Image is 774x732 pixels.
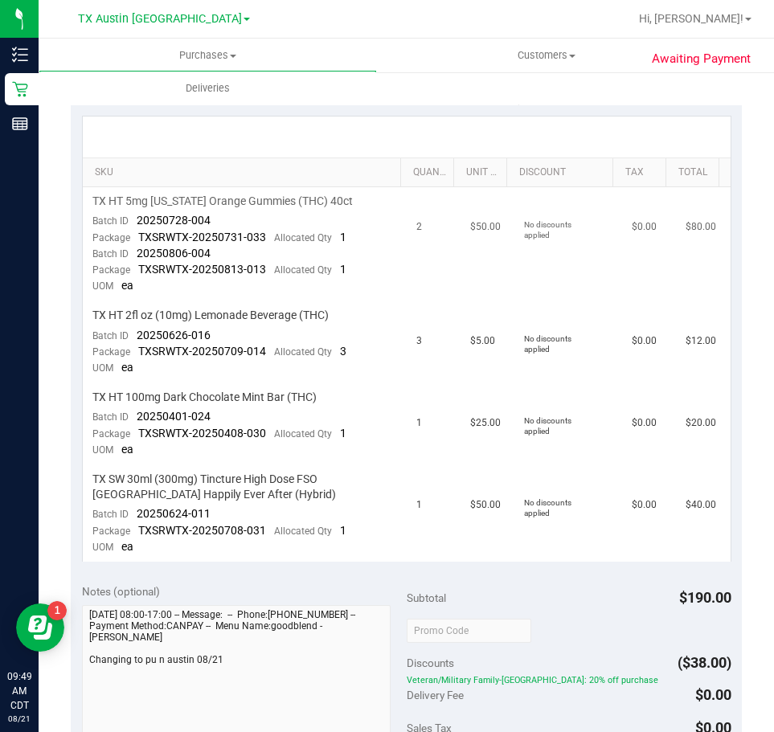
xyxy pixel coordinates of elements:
[274,232,332,243] span: Allocated Qty
[121,361,133,374] span: ea
[39,72,377,105] a: Deliveries
[92,346,130,358] span: Package
[274,428,332,440] span: Allocated Qty
[524,498,571,517] span: No discounts applied
[137,214,211,227] span: 20250728-004
[632,497,657,513] span: $0.00
[274,525,332,537] span: Allocated Qty
[92,444,113,456] span: UOM
[274,346,332,358] span: Allocated Qty
[92,525,130,537] span: Package
[686,219,716,235] span: $80.00
[92,472,397,502] span: TX SW 30ml (300mg) Tincture High Dose FSO [GEOGRAPHIC_DATA] Happily Ever After (Hybrid)
[340,231,346,243] span: 1
[92,308,329,323] span: TX HT 2fl oz (10mg) Lemonade Beverage (THC)
[407,689,464,701] span: Delivery Fee
[340,427,346,440] span: 1
[92,411,129,423] span: Batch ID
[82,585,160,598] span: Notes (optional)
[92,330,129,341] span: Batch ID
[274,264,332,276] span: Allocated Qty
[7,669,31,713] p: 09:49 AM CDT
[92,509,129,520] span: Batch ID
[416,333,422,349] span: 3
[470,219,501,235] span: $50.00
[340,524,346,537] span: 1
[137,507,211,520] span: 20250624-011
[12,116,28,132] inline-svg: Reports
[377,39,715,72] a: Customers
[138,345,266,358] span: TXSRWTX-20250709-014
[686,497,716,513] span: $40.00
[121,279,133,292] span: ea
[137,247,211,260] span: 20250806-004
[47,601,67,620] iframe: Resource center unread badge
[39,48,376,63] span: Purchases
[686,415,716,431] span: $20.00
[407,675,731,686] span: Veteran/Military Family-[GEOGRAPHIC_DATA]: 20% off purchase
[138,263,266,276] span: TXSRWTX-20250813-013
[632,415,657,431] span: $0.00
[12,81,28,97] inline-svg: Retail
[92,248,129,260] span: Batch ID
[92,280,113,292] span: UOM
[625,166,659,179] a: Tax
[632,219,657,235] span: $0.00
[340,345,346,358] span: 3
[652,50,751,68] span: Awaiting Payment
[92,215,129,227] span: Batch ID
[519,166,606,179] a: Discount
[416,415,422,431] span: 1
[695,686,731,703] span: $0.00
[7,713,31,725] p: 08/21
[92,390,317,405] span: TX HT 100mg Dark Chocolate Mint Bar (THC)
[524,334,571,354] span: No discounts applied
[378,48,715,63] span: Customers
[121,540,133,553] span: ea
[164,81,252,96] span: Deliveries
[92,194,353,209] span: TX HT 5mg [US_STATE] Orange Gummies (THC) 40ct
[678,654,731,671] span: ($38.00)
[138,231,266,243] span: TXSRWTX-20250731-033
[39,39,377,72] a: Purchases
[92,362,113,374] span: UOM
[524,220,571,239] span: No discounts applied
[138,427,266,440] span: TXSRWTX-20250408-030
[524,416,571,436] span: No discounts applied
[407,591,446,604] span: Subtotal
[95,166,395,179] a: SKU
[137,329,211,341] span: 20250626-016
[92,264,130,276] span: Package
[639,12,743,25] span: Hi, [PERSON_NAME]!
[686,333,716,349] span: $12.00
[470,415,501,431] span: $25.00
[78,12,242,26] span: TX Austin [GEOGRAPHIC_DATA]
[340,263,346,276] span: 1
[92,232,130,243] span: Package
[12,47,28,63] inline-svg: Inventory
[678,166,712,179] a: Total
[413,166,447,179] a: Quantity
[92,542,113,553] span: UOM
[466,166,500,179] a: Unit Price
[470,333,495,349] span: $5.00
[137,410,211,423] span: 20250401-024
[138,524,266,537] span: TXSRWTX-20250708-031
[121,443,133,456] span: ea
[92,428,130,440] span: Package
[416,219,422,235] span: 2
[679,589,731,606] span: $190.00
[407,619,531,643] input: Promo Code
[16,603,64,652] iframe: Resource center
[407,648,454,677] span: Discounts
[416,497,422,513] span: 1
[632,333,657,349] span: $0.00
[470,497,501,513] span: $50.00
